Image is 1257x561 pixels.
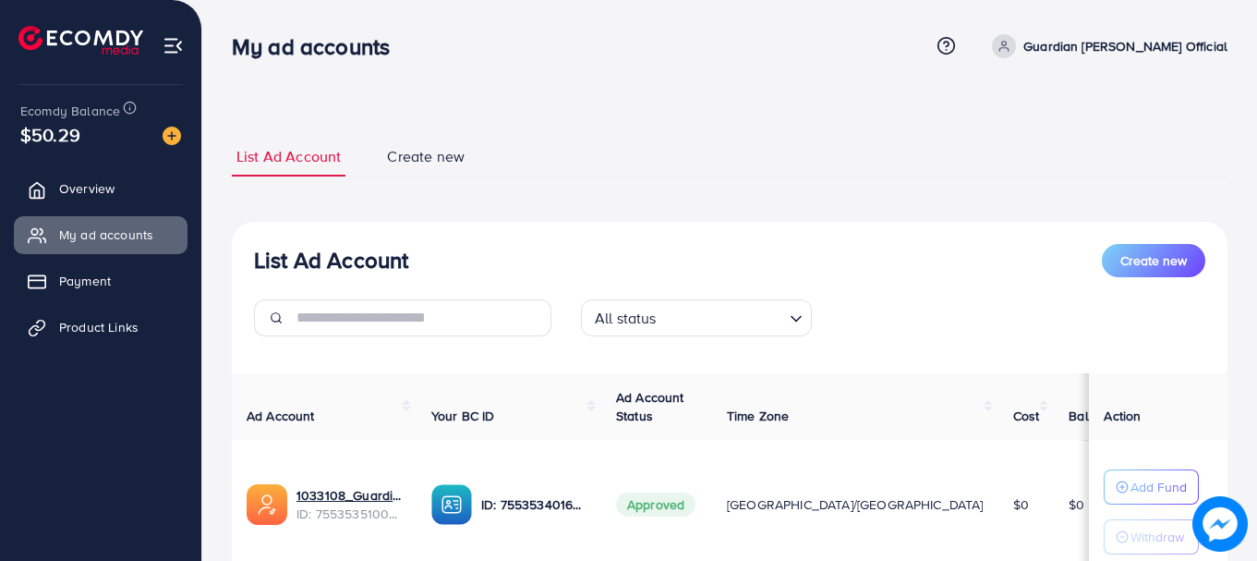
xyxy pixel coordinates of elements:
img: ic-ads-acc.e4c84228.svg [247,484,287,525]
span: Approved [616,493,695,517]
span: $0 [1069,495,1084,514]
span: My ad accounts [59,226,153,244]
div: <span class='underline'>1033108_Guardianofficial_1758694470421</span></br>7553535100990865409 [296,486,402,524]
img: logo [18,26,143,55]
span: Overview [59,179,115,198]
span: [GEOGRAPHIC_DATA]/[GEOGRAPHIC_DATA] [727,495,984,514]
h3: My ad accounts [232,33,405,60]
a: Guardian [PERSON_NAME] Official [985,34,1227,58]
span: Ad Account [247,407,315,425]
a: Overview [14,170,187,207]
span: Create new [387,146,465,167]
p: Guardian [PERSON_NAME] Official [1023,35,1227,57]
span: $50.29 [20,121,80,148]
span: Ad Account Status [616,388,684,425]
a: Payment [14,262,187,299]
img: ic-ba-acc.ded83a64.svg [431,484,472,525]
img: image [1192,496,1248,552]
p: Add Fund [1130,476,1187,498]
button: Add Fund [1104,470,1199,505]
span: Ecomdy Balance [20,102,120,120]
a: My ad accounts [14,216,187,253]
img: image [163,127,181,145]
span: Your BC ID [431,407,495,425]
p: Withdraw [1130,526,1184,548]
span: $0 [1013,495,1029,514]
button: Create new [1102,244,1205,277]
span: List Ad Account [236,146,341,167]
span: Action [1104,407,1141,425]
span: Cost [1013,407,1040,425]
button: Withdraw [1104,519,1199,555]
span: Create new [1120,251,1187,270]
span: Balance [1069,407,1118,425]
span: Payment [59,272,111,290]
a: Product Links [14,309,187,346]
span: Product Links [59,318,139,336]
img: menu [163,35,184,56]
a: 1033108_Guardianofficial_1758694470421 [296,486,402,505]
span: All status [591,305,660,332]
span: Time Zone [727,407,789,425]
span: ID: 7553535100990865409 [296,505,402,523]
p: ID: 7553534016637665288 [481,494,586,516]
h3: List Ad Account [254,247,408,274]
input: Search for option [662,301,782,332]
div: Search for option [581,299,812,336]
